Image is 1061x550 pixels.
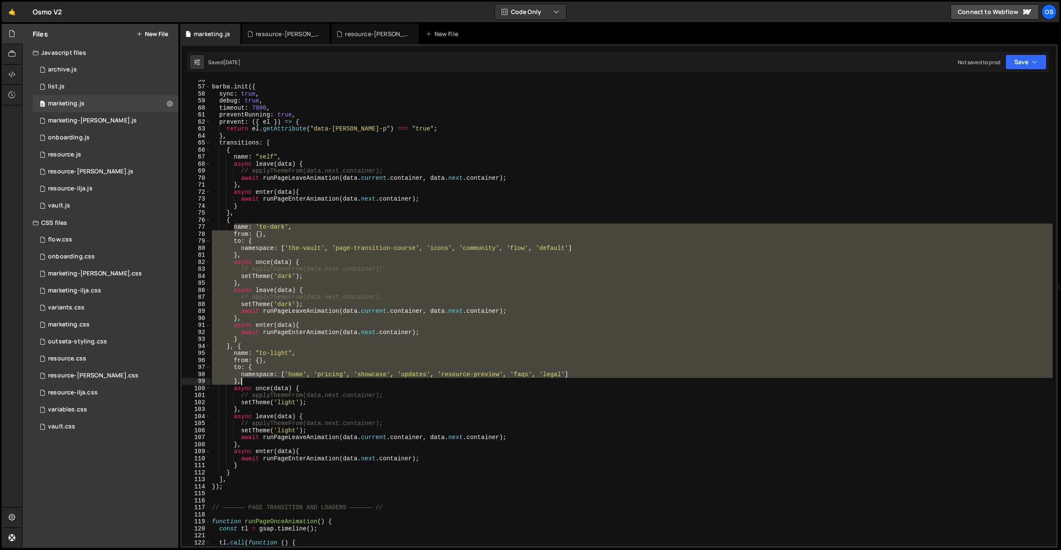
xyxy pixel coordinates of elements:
[33,384,178,401] div: 16596/46198.css
[182,167,211,175] div: 69
[23,214,178,231] div: CSS files
[182,518,211,525] div: 119
[182,420,211,427] div: 105
[182,455,211,462] div: 110
[182,511,211,519] div: 118
[182,406,211,413] div: 103
[48,321,90,329] div: marketing.css
[1041,4,1057,20] div: Os
[182,385,211,392] div: 100
[33,350,178,367] div: 16596/46199.css
[182,350,211,357] div: 95
[136,31,168,37] button: New File
[182,392,211,399] div: 101
[182,175,211,182] div: 70
[48,372,138,380] div: resource-[PERSON_NAME].css
[48,355,86,363] div: resource.css
[33,61,178,78] div: 16596/46210.js
[33,112,178,129] div: 16596/45424.js
[182,343,211,350] div: 94
[182,364,211,371] div: 97
[48,287,101,295] div: marketing-ilja.css
[951,4,1039,20] a: Connect to Webflow
[182,203,211,210] div: 74
[182,77,211,84] div: 56
[33,282,178,299] div: 16596/47731.css
[182,329,211,336] div: 92
[48,66,77,74] div: archive.js
[48,202,70,210] div: vault.js
[33,180,178,197] div: 16596/46195.js
[182,462,211,469] div: 111
[182,497,211,505] div: 116
[33,163,178,180] div: 16596/46194.js
[182,294,211,301] div: 87
[33,95,178,112] div: 16596/45422.js
[182,189,211,196] div: 72
[345,30,409,38] div: resource-[PERSON_NAME].js
[182,280,211,287] div: 85
[223,59,240,66] div: [DATE]
[48,100,85,108] div: marketing.js
[182,111,211,119] div: 61
[182,105,211,112] div: 60
[182,133,211,140] div: 64
[182,448,211,455] div: 109
[33,401,178,418] div: 16596/45154.css
[182,238,211,245] div: 79
[48,270,142,278] div: marketing-[PERSON_NAME].css
[182,224,211,231] div: 77
[182,125,211,133] div: 63
[958,59,1000,66] div: Not saved to prod
[48,151,81,159] div: resource.js
[33,146,178,163] div: 16596/46183.js
[182,539,211,547] div: 122
[33,7,62,17] div: Osmo V2
[182,196,211,203] div: 73
[182,97,211,105] div: 59
[182,490,211,497] div: 115
[182,266,211,273] div: 83
[33,299,178,316] div: 16596/45511.css
[1005,54,1047,70] button: Save
[33,29,48,39] h2: Files
[182,245,211,252] div: 80
[182,483,211,490] div: 114
[182,427,211,434] div: 106
[182,336,211,343] div: 93
[182,153,211,161] div: 67
[182,476,211,483] div: 113
[2,2,23,22] a: 🤙
[182,434,211,441] div: 107
[182,308,211,315] div: 89
[48,168,133,176] div: resource-[PERSON_NAME].js
[182,525,211,533] div: 120
[182,315,211,322] div: 90
[182,441,211,448] div: 108
[48,253,95,261] div: onboarding.css
[182,147,211,154] div: 66
[48,83,65,91] div: list.js
[182,259,211,266] div: 82
[426,30,461,38] div: New File
[182,217,211,224] div: 76
[48,389,98,397] div: resource-ilja.css
[23,44,178,61] div: Javascript files
[182,371,211,378] div: 98
[33,129,178,146] div: 16596/48092.js
[182,301,211,308] div: 88
[48,134,90,142] div: onboarding.js
[182,139,211,147] div: 65
[182,504,211,511] div: 117
[33,333,178,350] div: 16596/45156.css
[182,161,211,168] div: 68
[40,101,45,108] span: 0
[182,83,211,91] div: 57
[182,399,211,406] div: 102
[182,91,211,98] div: 58
[182,119,211,126] div: 62
[182,357,211,364] div: 96
[48,304,85,312] div: variants.css
[33,78,178,95] div: 16596/45151.js
[182,322,211,329] div: 91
